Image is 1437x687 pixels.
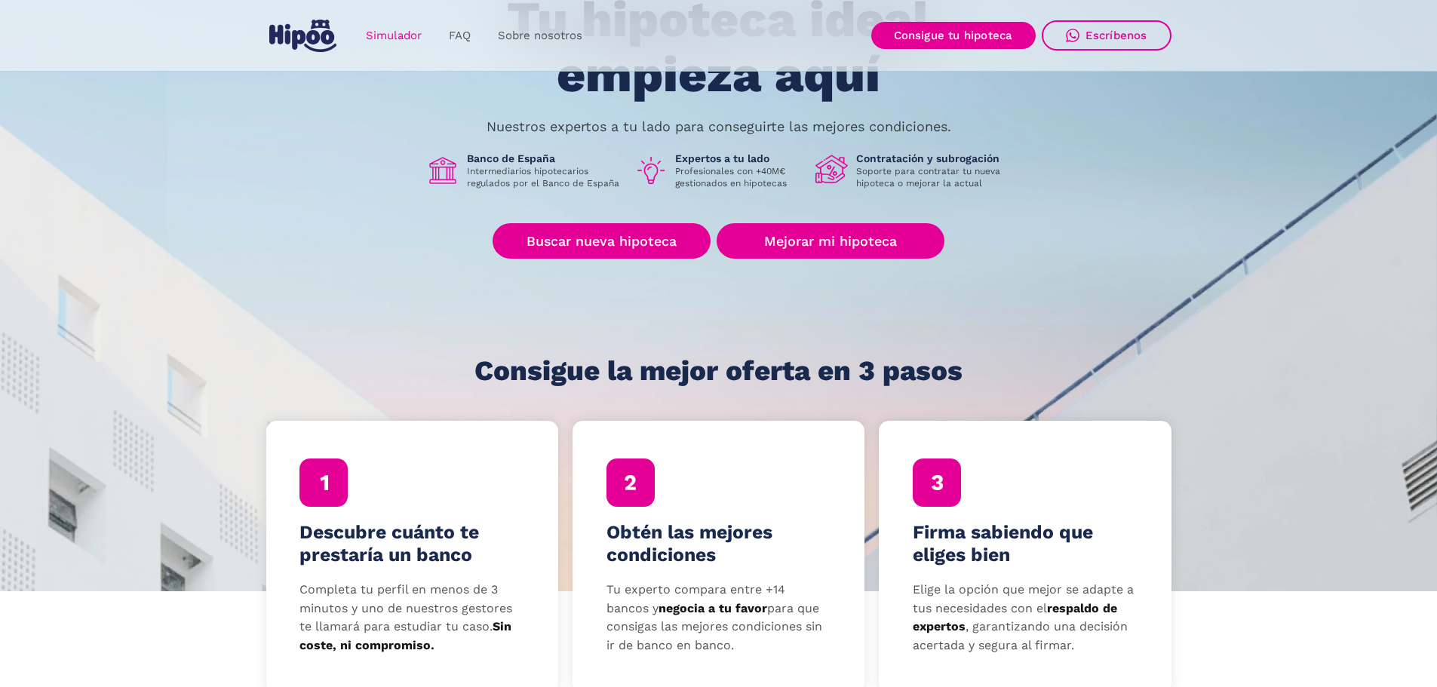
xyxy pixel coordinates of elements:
h1: Banco de España [467,152,622,165]
h1: Contratación y subrogación [856,152,1012,165]
strong: negocia a tu favor [659,601,767,615]
strong: Sin coste, ni compromiso. [299,619,511,652]
p: Nuestros expertos a tu lado para conseguirte las mejores condiciones. [487,121,951,133]
h4: Obtén las mejores condiciones [606,521,831,566]
p: Tu experto compara entre +14 bancos y para que consigas las mejores condiciones sin ir de banco e... [606,581,831,655]
h1: Expertos a tu lado [675,152,803,165]
div: Escríbenos [1085,29,1147,42]
p: Profesionales con +40M€ gestionados en hipotecas [675,165,803,189]
a: Escríbenos [1042,20,1171,51]
a: Consigue tu hipoteca [871,22,1036,49]
h4: Firma sabiendo que eliges bien [913,521,1138,566]
a: Simulador [352,21,435,51]
p: Elige la opción que mejor se adapte a tus necesidades con el , garantizando una decisión acertada... [913,581,1138,655]
h4: Descubre cuánto te prestaría un banco [299,521,524,566]
h1: Consigue la mejor oferta en 3 pasos [474,356,963,386]
p: Completa tu perfil en menos de 3 minutos y uno de nuestros gestores te llamará para estudiar tu c... [299,581,524,655]
a: home [266,14,340,58]
a: Mejorar mi hipoteca [717,223,944,259]
p: Intermediarios hipotecarios regulados por el Banco de España [467,165,622,189]
a: FAQ [435,21,484,51]
a: Buscar nueva hipoteca [493,223,711,259]
p: Soporte para contratar tu nueva hipoteca o mejorar la actual [856,165,1012,189]
a: Sobre nosotros [484,21,596,51]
